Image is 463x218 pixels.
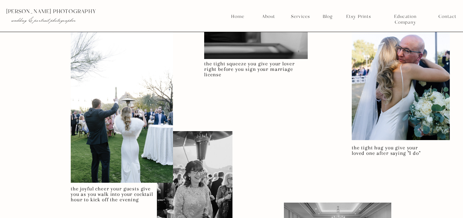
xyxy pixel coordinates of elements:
[288,14,312,20] a: Services
[204,61,308,73] p: the tight squeeze you give your lover right before you sign your marriage license
[321,14,335,20] a: Blog
[383,14,428,20] a: Education Company
[344,14,373,20] a: Etsy Prints
[11,17,118,23] p: wedding & portrait photographer
[439,14,456,20] a: Contact
[231,14,245,20] a: Home
[352,145,429,151] p: the tight hug you give your loved one after saying "I do"
[71,186,157,206] p: the joyful cheer your guests give you as you walk into your cocktail hour to kick off the evening
[260,14,277,20] a: About
[6,9,131,14] p: [PERSON_NAME] photography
